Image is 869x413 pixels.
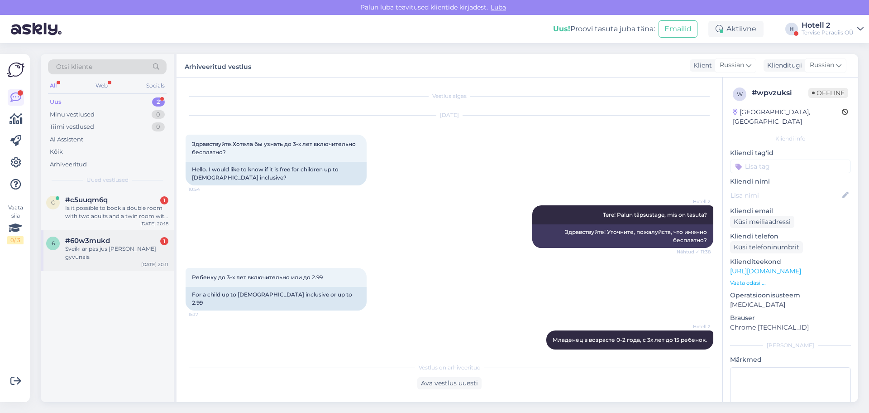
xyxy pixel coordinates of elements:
div: Klienditugi [764,61,802,70]
input: Lisa nimi [731,190,840,200]
div: [DATE] 20:11 [141,261,168,268]
div: Proovi tasuta juba täna: [553,24,655,34]
span: Uued vestlused [86,176,129,184]
div: [DATE] [186,111,713,119]
span: 15:17 [188,311,222,318]
div: AI Assistent [50,135,83,144]
div: Vaata siia [7,204,24,244]
div: 0 / 3 [7,236,24,244]
p: Märkmed [730,355,851,364]
div: Socials [144,80,167,92]
p: Kliendi telefon [730,232,851,241]
span: w [737,91,743,97]
span: #c5uuqm6q [65,196,108,204]
span: 6 [52,240,55,247]
div: Küsi meiliaadressi [730,216,794,228]
span: Nähtud ✓ 11:38 [677,248,711,255]
div: Minu vestlused [50,110,95,119]
span: Offline [808,88,848,98]
div: [DATE] 20:18 [140,220,168,227]
div: 0 [152,122,165,131]
span: Luba [488,3,509,11]
div: Kliendi info [730,135,851,143]
div: Uus [50,97,62,107]
a: [URL][DOMAIN_NAME] [730,267,801,275]
label: Arhiveeritud vestlus [185,59,251,72]
div: [GEOGRAPHIC_DATA], [GEOGRAPHIC_DATA] [733,107,842,126]
div: Aktiivne [708,21,764,37]
span: #60w3mukd [65,237,110,245]
div: Ava vestlus uuesti [417,377,482,389]
div: Hotell 2 [802,22,854,29]
span: Tere! Palun täpsustage, mis on tasuta? [603,211,707,218]
span: Младенец в возрасте 0-2 года, с 3х лет до 15 ребенок. [553,336,707,343]
div: Vestlus algas [186,92,713,100]
div: Arhiveeritud [50,160,87,169]
p: Kliendi nimi [730,177,851,186]
input: Lisa tag [730,160,851,173]
p: Kliendi email [730,206,851,216]
button: Emailid [659,20,697,38]
p: Kliendi tag'id [730,148,851,158]
div: H [785,23,798,35]
div: For a child up to [DEMOGRAPHIC_DATA] inclusive or up to 2.99 [186,287,367,311]
p: Chrome [TECHNICAL_ID] [730,323,851,332]
span: c [51,199,55,206]
p: Operatsioonisüsteem [730,291,851,300]
img: Askly Logo [7,61,24,78]
span: Ребенку до 3-х лет включительно или до 2.99 [192,274,323,281]
div: # wpvzuksi [752,87,808,98]
span: 10:54 [188,186,222,193]
span: Otsi kliente [56,62,92,72]
p: Vaata edasi ... [730,279,851,287]
div: Is it possible to book a double room with two adults and a twin room with one adult and one [DEMO... [65,204,168,220]
div: 0 [152,110,165,119]
p: Brauser [730,313,851,323]
span: Russian [720,60,744,70]
span: Здравствуйте.Хотела бы узнать до 3-х лет включительно бесплатно? [192,141,357,155]
div: 1 [160,237,168,245]
div: Tervise Paradiis OÜ [802,29,854,36]
span: Russian [810,60,834,70]
div: Sveiki ar pas jus [PERSON_NAME] gyvunais [65,245,168,261]
div: 1 [160,196,168,204]
div: [PERSON_NAME] [730,341,851,350]
p: [MEDICAL_DATA] [730,300,851,310]
p: Klienditeekond [730,257,851,267]
span: Vestlus on arhiveeritud [419,364,481,372]
div: Tiimi vestlused [50,122,94,131]
div: Küsi telefoninumbrit [730,241,803,253]
span: Hotell 2 [677,323,711,330]
div: Здравствуйте! Уточните, пожалуйста, что именно бесплатно? [532,224,713,248]
div: Klient [690,61,712,70]
div: 2 [152,97,165,107]
div: Kõik [50,147,63,156]
div: Hello. I would like to know if it is free for children up to [DEMOGRAPHIC_DATA] inclusive? [186,162,367,185]
div: All [48,80,58,92]
b: Uus! [553,24,570,33]
div: Web [94,80,110,92]
span: Hotell 2 [677,198,711,205]
a: Hotell 2Tervise Paradiis OÜ [802,22,864,36]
